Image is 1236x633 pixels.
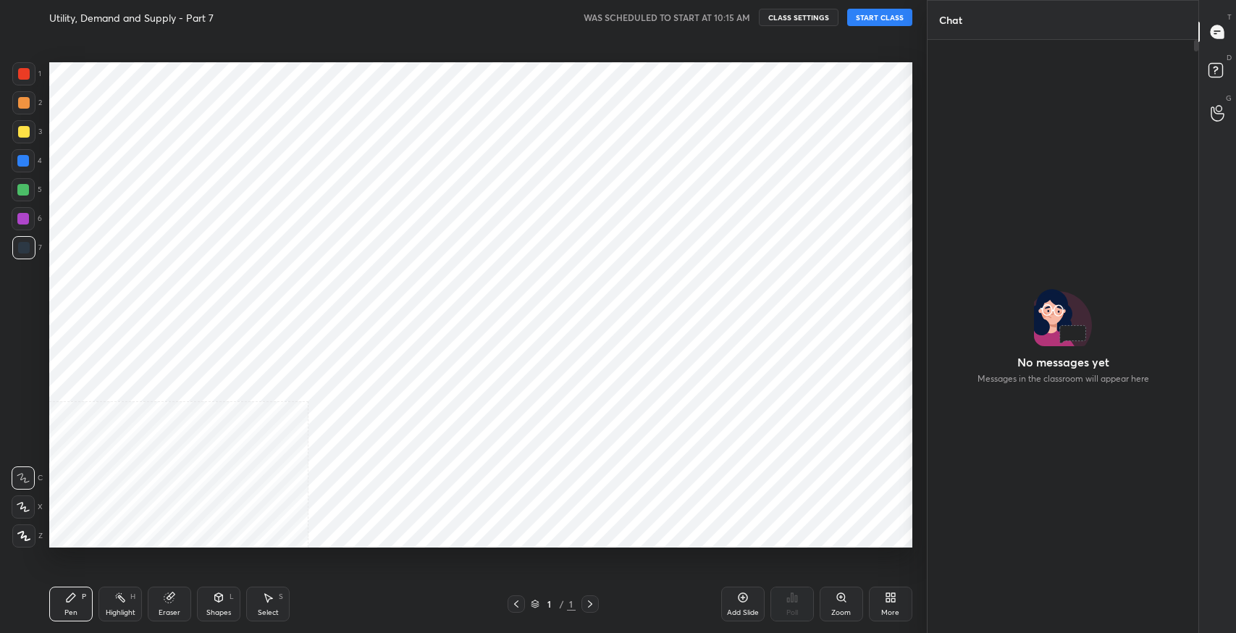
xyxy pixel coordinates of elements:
[560,600,564,608] div: /
[928,1,974,39] p: Chat
[584,11,750,24] h5: WAS SCHEDULED TO START AT 10:15 AM
[12,120,42,143] div: 3
[12,62,41,85] div: 1
[881,609,899,616] div: More
[542,600,557,608] div: 1
[159,609,180,616] div: Eraser
[12,178,42,201] div: 5
[12,466,43,490] div: C
[831,609,851,616] div: Zoom
[230,593,234,600] div: L
[727,609,759,616] div: Add Slide
[106,609,135,616] div: Highlight
[12,524,43,548] div: Z
[1227,52,1232,63] p: D
[258,609,279,616] div: Select
[567,598,576,611] div: 1
[206,609,231,616] div: Shapes
[12,207,42,230] div: 6
[847,9,912,26] button: START CLASS
[12,495,43,519] div: X
[130,593,135,600] div: H
[279,593,283,600] div: S
[64,609,77,616] div: Pen
[12,149,42,172] div: 4
[12,236,42,259] div: 7
[1226,93,1232,104] p: G
[82,593,86,600] div: P
[759,9,838,26] button: CLASS SETTINGS
[12,91,42,114] div: 2
[1227,12,1232,22] p: T
[49,11,214,25] h4: Utility, Demand and Supply - Part 7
